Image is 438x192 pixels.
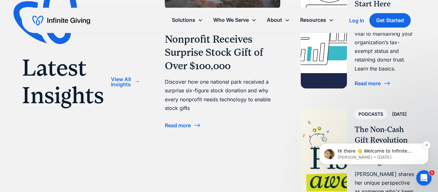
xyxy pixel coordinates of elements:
[208,13,262,27] div: Who We Serve
[355,12,416,73] div: Responsible nonprofit financial management is vital to maintaining your organization’s tax-exempt...
[300,16,326,24] div: Resources
[113,38,121,46] button: Dismiss notification
[429,170,434,175] span: 1
[22,54,104,110] h1: Latest Insights
[267,16,282,24] div: About
[310,103,438,175] iframe: Intercom notifications message
[355,81,381,86] div: Read more
[109,77,132,87] div: View All Insights
[295,13,339,27] div: Resources
[369,13,411,28] a: Get Started
[262,13,295,27] div: About
[14,46,25,56] img: Profile image for Kasey
[165,123,191,128] div: Read more
[416,170,432,186] iframe: Intercom live chat
[349,17,364,24] a: Log In
[349,18,364,23] div: Log In
[28,46,104,70] span: Hi there 👋 Welcome to Infinite Giving. If you have any questions, just reply to this message. [GE...
[165,78,280,113] div: Discover how one national park received a surprise six-figure stock donation and why every nonpro...
[213,16,249,24] div: Who We Serve
[167,13,208,27] div: Solutions
[109,75,139,88] a: View All Insights
[28,52,111,57] p: Message from Kasey, sent 2w ago
[10,40,119,62] div: message notification from Kasey, 2w ago. Hi there 👋 Welcome to Infinite Giving. If you have any q...
[172,16,195,24] div: Solutions
[32,15,90,26] a: home
[165,33,280,73] h3: Nonprofit Receives Surprise Stock Gift of Over $100,000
